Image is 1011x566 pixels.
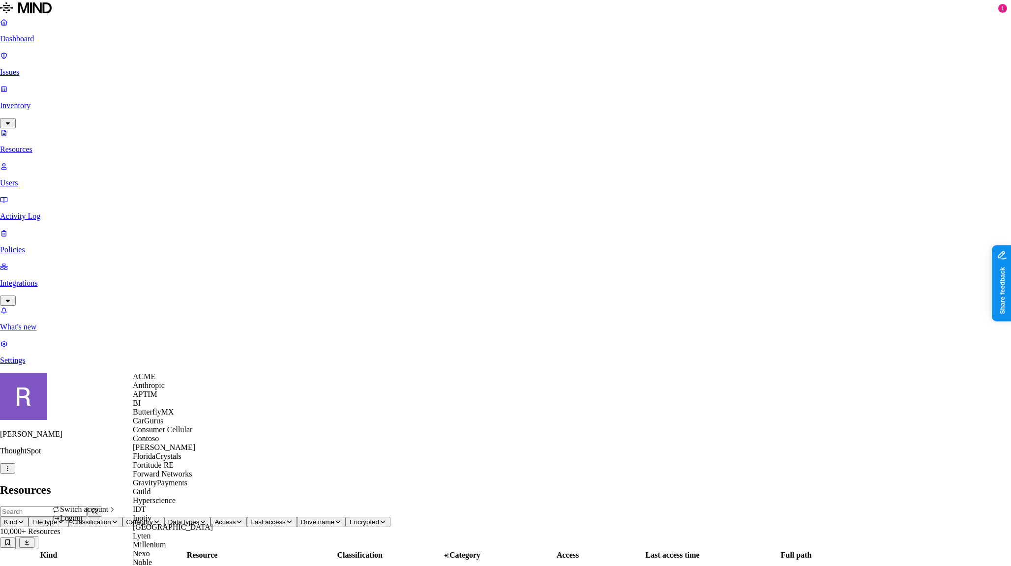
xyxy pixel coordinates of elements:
[133,549,150,558] span: Nexo
[133,461,174,469] span: Fortitude RE
[133,532,150,540] span: Lyten
[251,518,285,526] span: Last access
[133,372,155,381] span: ACME
[133,390,157,398] span: APTIM
[60,505,108,513] span: Switch account
[308,551,411,560] div: Classification
[512,551,623,560] div: Access
[133,452,181,460] span: FloridaCrystals
[133,487,150,496] span: Guild
[52,514,116,523] div: Logout
[449,551,480,559] span: Category
[133,381,165,389] span: Anthropic
[133,496,176,505] span: Hyperscience
[126,518,153,526] span: Category
[133,443,195,451] span: [PERSON_NAME]
[98,551,306,560] div: Resource
[133,505,146,513] span: IDT
[1,551,96,560] div: Kind
[133,478,187,487] span: GravityPayments
[133,425,192,434] span: Consumer Cellular
[4,518,17,526] span: Kind
[133,470,192,478] span: Forward Networks
[133,540,166,549] span: Millenium
[133,523,213,531] span: [GEOGRAPHIC_DATA]
[722,551,870,560] div: Full path
[133,399,141,407] span: BI
[350,518,379,526] span: Encrypted
[998,4,1007,13] div: 1
[133,417,163,425] span: CarGurus
[32,518,57,526] span: File type
[133,514,151,522] span: Inotiv
[133,408,174,416] span: ButterflyMX
[133,434,159,443] span: Contoso
[301,518,334,526] span: Drive name
[625,551,720,560] div: Last access time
